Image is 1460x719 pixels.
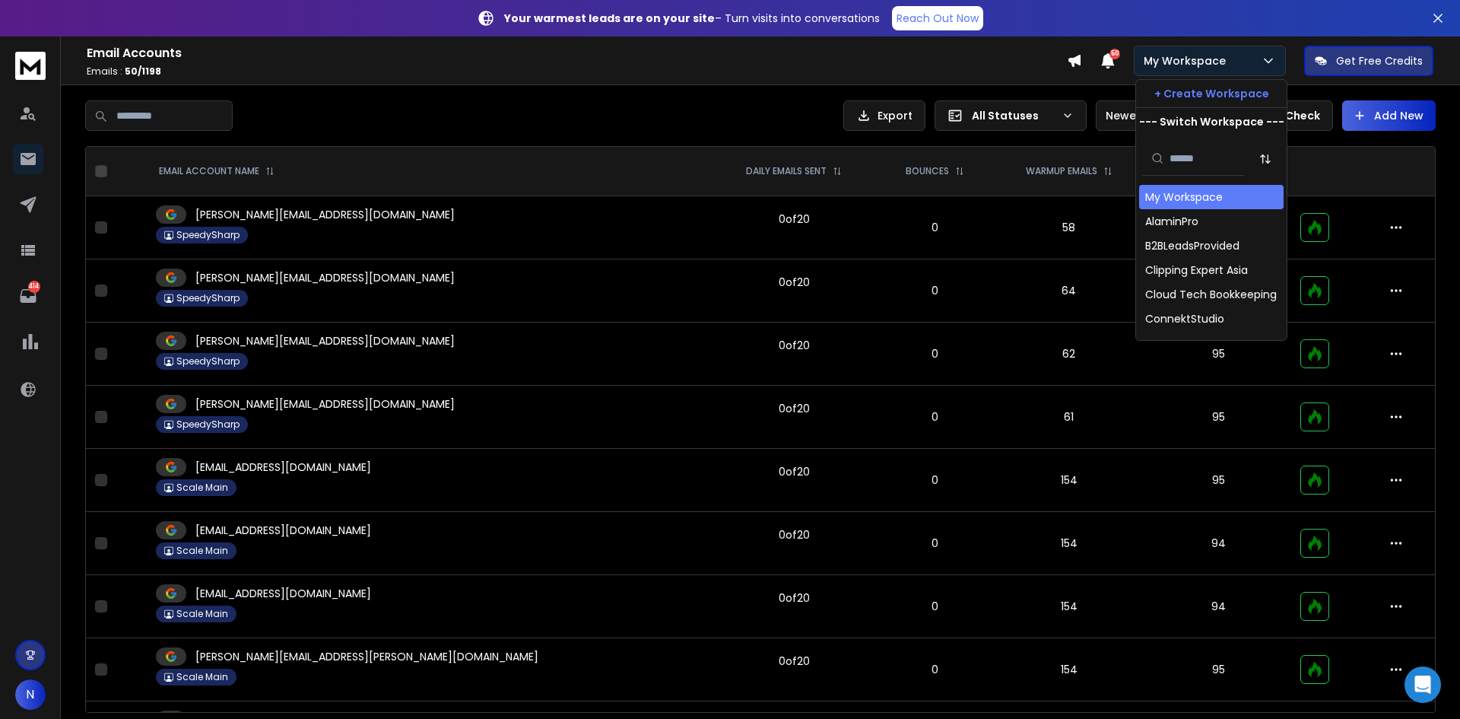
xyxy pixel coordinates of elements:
[992,323,1146,386] td: 62
[1145,311,1224,326] div: ConnektStudio
[1096,100,1195,131] button: Newest
[87,65,1067,78] p: Emails :
[779,527,810,542] div: 0 of 20
[15,679,46,710] button: N
[176,355,240,367] p: SpeedySharp
[1250,144,1281,174] button: Sort by Sort A-Z
[1109,49,1120,59] span: 50
[1146,638,1291,702] td: 95
[992,386,1146,449] td: 61
[504,11,715,26] strong: Your warmest leads are on your site
[887,346,983,361] p: 0
[1145,336,1237,351] div: CraftedContacts
[887,536,983,551] p: 0
[1145,189,1223,205] div: My Workspace
[176,482,228,494] p: Scale Main
[1139,114,1284,129] p: --- Switch Workspace ---
[779,401,810,416] div: 0 of 20
[15,52,46,80] img: logo
[195,523,371,538] p: [EMAIL_ADDRESS][DOMAIN_NAME]
[176,608,228,620] p: Scale Main
[992,638,1146,702] td: 154
[779,212,810,227] div: 0 of 20
[1145,214,1198,229] div: AlaminPro
[1146,386,1291,449] td: 95
[13,281,43,311] a: 414
[1145,287,1277,302] div: Cloud Tech Bookkeeping
[176,292,240,304] p: SpeedySharp
[1304,46,1433,76] button: Get Free Credits
[87,44,1067,62] h1: Email Accounts
[887,599,983,614] p: 0
[779,654,810,669] div: 0 of 20
[887,472,983,488] p: 0
[892,6,983,30] a: Reach Out Now
[125,65,161,78] span: 50 / 1198
[779,590,810,606] div: 0 of 20
[1146,449,1291,512] td: 95
[176,671,228,683] p: Scale Main
[1146,323,1291,386] td: 95
[887,662,983,677] p: 0
[746,165,827,177] p: DAILY EMAILS SENT
[1154,86,1269,101] p: + Create Workspace
[779,275,810,290] div: 0 of 20
[1145,238,1239,253] div: B2BLeadsProvided
[1336,53,1423,68] p: Get Free Credits
[992,196,1146,259] td: 58
[195,460,371,475] p: [EMAIL_ADDRESS][DOMAIN_NAME]
[1404,667,1441,703] div: Open Intercom Messenger
[1144,53,1232,68] p: My Workspace
[887,220,983,235] p: 0
[992,512,1146,575] td: 154
[906,165,949,177] p: BOUNCES
[992,259,1146,323] td: 64
[195,586,371,601] p: [EMAIL_ADDRESS][DOMAIN_NAME]
[176,229,240,241] p: SpeedySharp
[992,449,1146,512] td: 154
[176,545,228,557] p: Scale Main
[195,649,538,664] p: [PERSON_NAME][EMAIL_ADDRESS][PERSON_NAME][DOMAIN_NAME]
[887,283,983,298] p: 0
[195,207,455,222] p: [PERSON_NAME][EMAIL_ADDRESS][DOMAIN_NAME]
[504,11,880,26] p: – Turn visits into conversations
[1026,165,1097,177] p: WARMUP EMAILS
[897,11,979,26] p: Reach Out Now
[779,338,810,353] div: 0 of 20
[28,281,40,293] p: 414
[1136,80,1287,107] button: + Create Workspace
[1145,262,1248,278] div: Clipping Expert Asia
[176,418,240,431] p: SpeedySharp
[972,108,1055,123] p: All Statuses
[159,165,275,177] div: EMAIL ACCOUNT NAME
[1342,100,1436,131] button: Add New
[195,396,455,412] p: [PERSON_NAME][EMAIL_ADDRESS][DOMAIN_NAME]
[1146,512,1291,575] td: 94
[779,464,810,479] div: 0 of 20
[195,333,455,348] p: [PERSON_NAME][EMAIL_ADDRESS][DOMAIN_NAME]
[887,409,983,425] p: 0
[1146,575,1291,638] td: 94
[843,100,925,131] button: Export
[195,270,455,285] p: [PERSON_NAME][EMAIL_ADDRESS][DOMAIN_NAME]
[992,575,1146,638] td: 154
